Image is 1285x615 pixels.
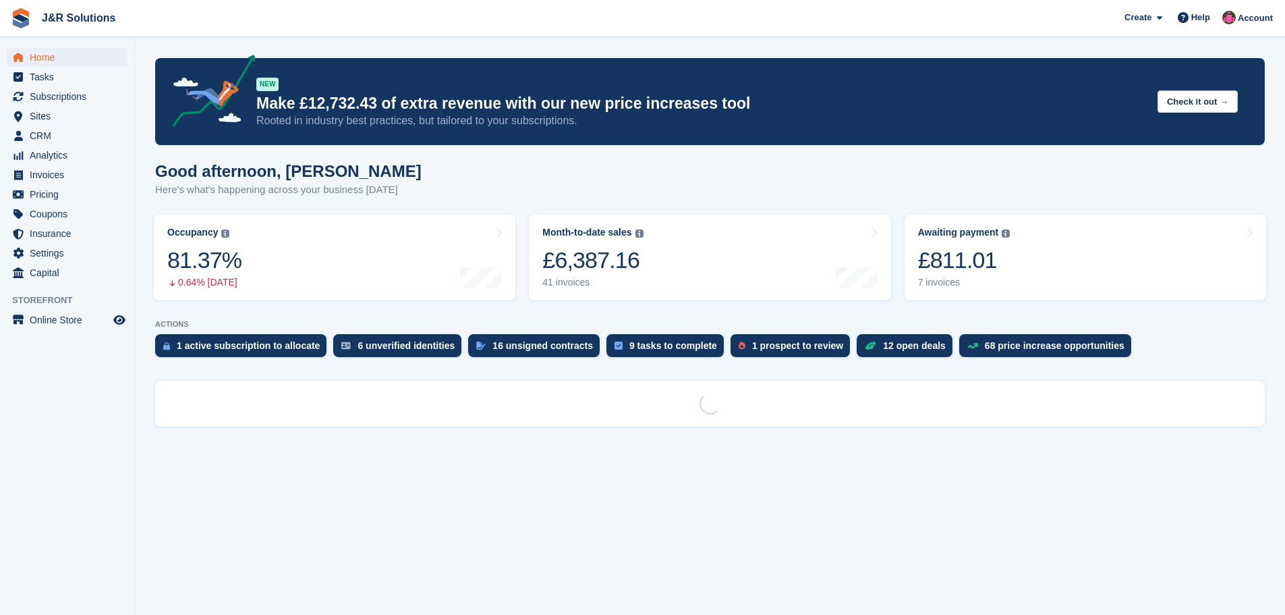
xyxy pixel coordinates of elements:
div: 12 open deals [883,340,946,351]
p: Rooted in industry best practices, but tailored to your subscriptions. [256,113,1147,128]
a: 16 unsigned contracts [468,334,606,364]
a: menu [7,87,127,106]
span: Capital [30,263,111,282]
span: Tasks [30,68,111,86]
div: £6,387.16 [542,246,643,274]
div: Awaiting payment [918,227,999,238]
a: J&R Solutions [36,7,121,29]
span: Analytics [30,146,111,165]
a: menu [7,68,127,86]
span: Account [1238,11,1273,25]
a: Preview store [111,312,127,328]
a: menu [7,165,127,184]
a: menu [7,205,127,223]
p: ACTIONS [155,320,1265,329]
span: Invoices [30,165,111,184]
div: 16 unsigned contracts [492,340,593,351]
p: Here's what's happening across your business [DATE] [155,182,422,198]
div: 1 prospect to review [752,340,843,351]
a: 68 price increase opportunities [959,334,1138,364]
img: deal-1b604bf984904fb50ccaf53a9ad4b4a5d6e5aea283cecdc64d6e3604feb123c2.svg [865,341,876,350]
div: 68 price increase opportunities [985,340,1124,351]
span: Sites [30,107,111,126]
a: menu [7,107,127,126]
span: Online Store [30,311,111,329]
img: active_subscription_to_allocate_icon-d502201f5373d7db506a760aba3b589e785aa758c864c3986d89f69b8ff3... [163,342,170,350]
a: menu [7,126,127,145]
img: verify_identity-adf6edd0f0f0b5bbfe63781bf79b02c33cf7c696d77639b501bdc392416b5a36.svg [341,342,351,350]
img: Julie Morgan [1222,11,1236,24]
div: £811.01 [918,246,1010,274]
span: Home [30,48,111,67]
span: Help [1191,11,1210,24]
span: Subscriptions [30,87,111,106]
a: menu [7,311,127,329]
div: 1 active subscription to allocate [177,340,320,351]
button: Check it out → [1158,90,1238,113]
div: Occupancy [167,227,218,238]
img: contract_signature_icon-13c848040528278c33f63329250d36e43548de30e8caae1d1a13099fd9432cc5.svg [476,342,486,350]
a: Awaiting payment £811.01 7 invoices [905,215,1266,300]
img: icon-info-grey-7440780725fd019a000dd9b08b2336e03edf1995a4989e88bcd33f0948082b44.svg [221,230,229,238]
a: menu [7,146,127,165]
div: NEW [256,78,279,91]
a: menu [7,48,127,67]
a: menu [7,185,127,204]
a: menu [7,263,127,282]
div: 81.37% [167,246,241,274]
p: Make £12,732.43 of extra revenue with our new price increases tool [256,94,1147,113]
img: prospect-51fa495bee0391a8d652442698ab0144808aea92771e9ea1ae160a38d050c398.svg [739,342,745,350]
a: 9 tasks to complete [606,334,731,364]
span: Insurance [30,224,111,243]
h1: Good afternoon, [PERSON_NAME] [155,162,422,180]
a: 1 prospect to review [731,334,857,364]
span: Settings [30,244,111,263]
span: Storefront [12,294,134,307]
span: CRM [30,126,111,145]
span: Pricing [30,185,111,204]
a: 1 active subscription to allocate [155,334,333,364]
img: price_increase_opportunities-93ffe204e8149a01c8c9dc8f82e8f89637d9d84a8eef4429ea346261dce0b2c0.svg [967,343,978,349]
a: Month-to-date sales £6,387.16 41 invoices [529,215,890,300]
img: task-75834270c22a3079a89374b754ae025e5fb1db73e45f91037f5363f120a921f8.svg [615,342,623,350]
div: 9 tasks to complete [629,340,717,351]
a: Occupancy 81.37% 0.64% [DATE] [154,215,515,300]
a: 6 unverified identities [333,334,468,364]
img: icon-info-grey-7440780725fd019a000dd9b08b2336e03edf1995a4989e88bcd33f0948082b44.svg [635,230,644,238]
span: Create [1124,11,1151,24]
img: icon-info-grey-7440780725fd019a000dd9b08b2336e03edf1995a4989e88bcd33f0948082b44.svg [1002,230,1010,238]
a: menu [7,224,127,243]
div: Month-to-date sales [542,227,631,238]
div: 7 invoices [918,277,1010,288]
a: menu [7,244,127,263]
span: Coupons [30,205,111,223]
div: 6 unverified identities [358,340,455,351]
img: price-adjustments-announcement-icon-8257ccfd72463d97f412b2fc003d46551f7dbcb40ab6d574587a9cd5c0d94... [161,55,256,132]
div: 0.64% [DATE] [167,277,241,288]
img: stora-icon-8386f47178a22dfd0bd8f6a31ec36ba5ce8667c1dd55bd0f319d3a0aa187defe.svg [11,8,31,28]
a: 12 open deals [857,334,959,364]
div: 41 invoices [542,277,643,288]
